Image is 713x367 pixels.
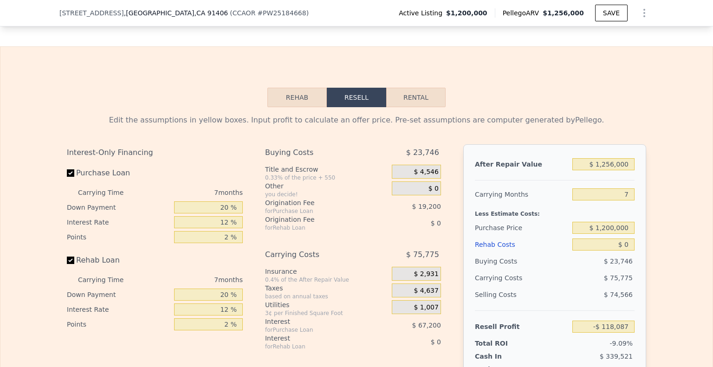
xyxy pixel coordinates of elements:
button: Rehab [267,88,327,107]
span: Pellego ARV [503,8,543,18]
input: Rehab Loan [67,257,74,264]
button: Resell [327,88,386,107]
div: Origination Fee [265,215,369,224]
span: $ 75,775 [406,246,439,263]
div: Rehab Costs [475,236,569,253]
span: [STREET_ADDRESS] [59,8,124,18]
span: # PW25184668 [257,9,306,17]
div: Carrying Time [78,185,138,200]
div: based on annual taxes [265,293,388,300]
div: Buying Costs [265,144,369,161]
div: you decide! [265,191,388,198]
div: Other [265,181,388,191]
div: for Purchase Loan [265,207,369,215]
div: for Rehab Loan [265,224,369,232]
span: $ 2,931 [414,270,438,278]
div: for Rehab Loan [265,343,369,350]
div: Interest-Only Financing [67,144,243,161]
label: Rehab Loan [67,252,170,269]
span: Active Listing [399,8,446,18]
div: 3¢ per Finished Square Foot [265,309,388,317]
div: Interest Rate [67,215,170,230]
div: Utilities [265,300,388,309]
div: Cash In [475,352,533,361]
div: Down Payment [67,287,170,302]
div: Edit the assumptions in yellow boxes. Input profit to calculate an offer price. Pre-set assumptio... [67,115,646,126]
div: Down Payment [67,200,170,215]
input: Purchase Loan [67,169,74,177]
span: $ 75,775 [604,274,633,282]
div: ( ) [230,8,309,18]
label: Purchase Loan [67,165,170,181]
span: $ 19,200 [412,203,441,210]
span: $ 0 [431,219,441,227]
span: $ 0 [428,185,439,193]
div: 7 months [142,272,243,287]
div: Title and Escrow [265,165,388,174]
span: $ 0 [431,338,441,346]
span: $ 67,200 [412,322,441,329]
span: $ 23,746 [604,258,633,265]
div: for Purchase Loan [265,326,369,334]
span: $ 74,566 [604,291,633,298]
span: CCAOR [233,9,256,17]
div: Points [67,317,170,332]
div: Resell Profit [475,318,569,335]
div: 7 months [142,185,243,200]
div: Interest Rate [67,302,170,317]
div: Origination Fee [265,198,369,207]
button: SAVE [595,5,628,21]
span: , [GEOGRAPHIC_DATA] [124,8,228,18]
div: Purchase Price [475,219,569,236]
div: Taxes [265,283,388,293]
div: Insurance [265,267,388,276]
div: 0.4% of the After Repair Value [265,276,388,283]
span: $1,256,000 [543,9,584,17]
div: Carrying Months [475,186,569,203]
div: 0.33% of the price + 550 [265,174,388,181]
div: After Repair Value [475,156,569,173]
div: Carrying Costs [475,270,533,286]
div: Interest [265,317,369,326]
span: $1,200,000 [446,8,487,18]
button: Rental [386,88,446,107]
span: -9.09% [609,340,633,347]
span: $ 4,546 [414,168,438,176]
div: Carrying Costs [265,246,369,263]
div: Total ROI [475,339,533,348]
div: Interest [265,334,369,343]
div: Selling Costs [475,286,569,303]
span: , CA 91406 [194,9,228,17]
div: Less Estimate Costs: [475,203,635,219]
span: $ 339,521 [600,353,633,360]
div: Buying Costs [475,253,569,270]
div: Carrying Time [78,272,138,287]
div: Points [67,230,170,245]
span: $ 23,746 [406,144,439,161]
span: $ 1,007 [414,303,438,312]
span: $ 4,637 [414,287,438,295]
button: Show Options [635,4,654,22]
